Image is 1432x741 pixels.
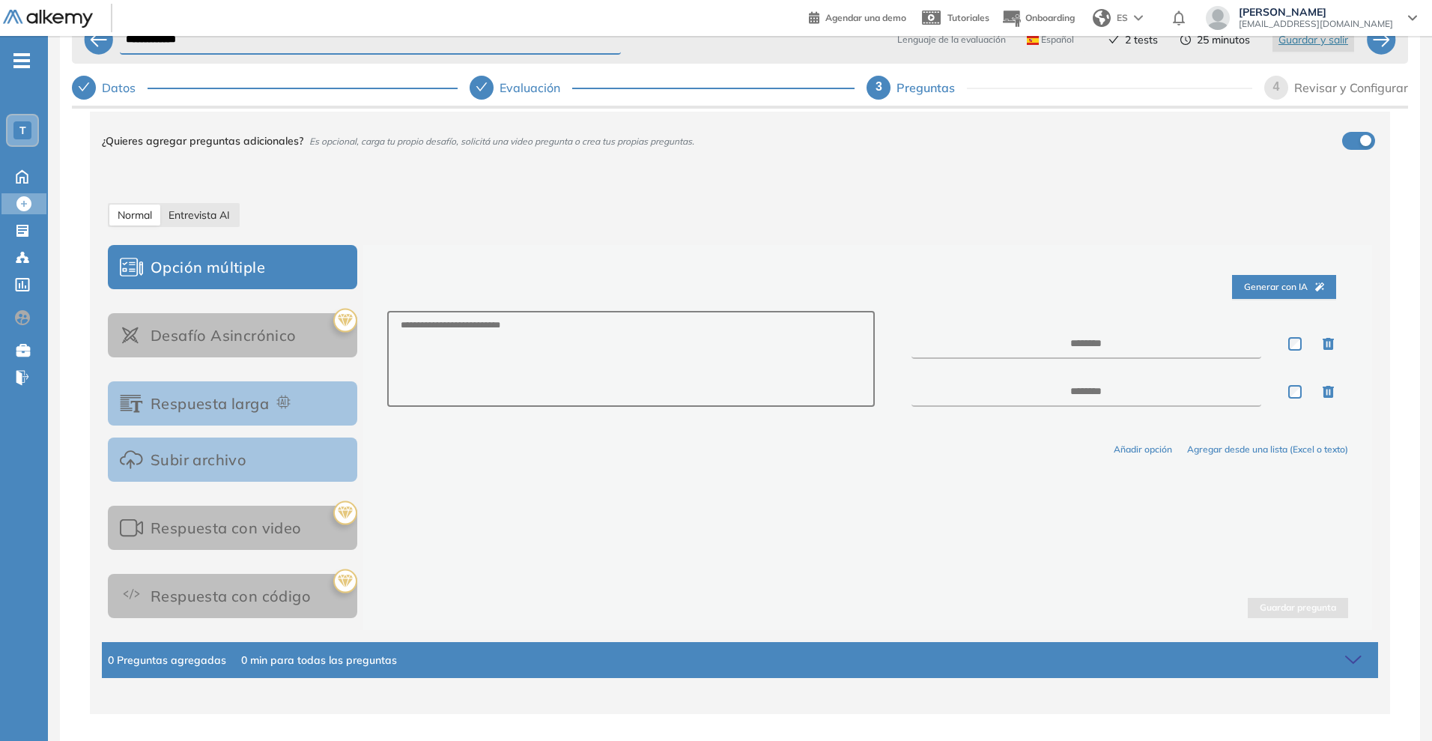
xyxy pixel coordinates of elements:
span: check [78,81,90,93]
a: Agendar una demo [809,7,906,25]
span: ES [1117,11,1128,25]
button: Guardar y salir [1272,28,1354,52]
button: Respuesta larga [108,381,357,426]
div: 4Revisar y Configurar [1264,76,1408,100]
img: arrow [1134,15,1143,21]
div: Evaluación [470,76,855,100]
button: Agregar desde una lista (Excel o texto) [1187,443,1348,457]
span: [EMAIL_ADDRESS][DOMAIN_NAME] [1239,18,1393,30]
div: Datos [102,76,148,100]
span: T [19,124,26,136]
span: 0 min para todas las preguntas [241,652,397,668]
span: check [1108,34,1119,45]
span: Normal [118,208,152,222]
div: Revisar y Configurar [1294,76,1408,100]
span: 25 minutos [1197,32,1250,48]
img: Logo [3,10,93,28]
button: Guardar pregunta [1248,598,1348,618]
div: 3Preguntas [867,76,1252,100]
span: Español [1027,34,1074,46]
div: Evaluación [500,76,572,100]
img: world [1093,9,1111,27]
span: Es opcional, carga tu propio desafío, solicitá una video pregunta o crea tus propias preguntas. [309,136,694,147]
div: Preguntas [896,76,967,100]
span: Agendar una demo [825,12,906,23]
button: Opción múltiple [108,245,357,289]
span: Onboarding [1025,12,1075,23]
span: AI [169,208,230,222]
span: [PERSON_NAME] [1239,6,1393,18]
span: clock-circle [1180,34,1191,45]
span: check [476,81,488,93]
span: Tutoriales [947,12,989,23]
button: Onboarding [1001,2,1075,34]
div: ¿Quieres agregar preguntas adicionales?Es opcional, carga tu propio desafío, solicitá una video p... [90,112,1390,170]
div: Datos [72,76,458,100]
span: Generar con IA [1244,280,1324,294]
img: ESP [1027,36,1039,45]
span: 3 [876,80,882,93]
span: Guardar y salir [1278,31,1348,48]
button: Subir archivo [108,438,357,482]
span: Lenguaje de la evaluación [897,33,1006,46]
button: Añadir opción [1114,443,1172,457]
span: 2 tests [1125,32,1158,48]
i: - [13,59,30,62]
span: 0 Preguntas agregadas [108,652,226,668]
button: Generar con IA [1232,275,1336,299]
span: 4 [1273,80,1280,93]
span: ¿Quieres agregar preguntas adicionales? [102,134,303,148]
